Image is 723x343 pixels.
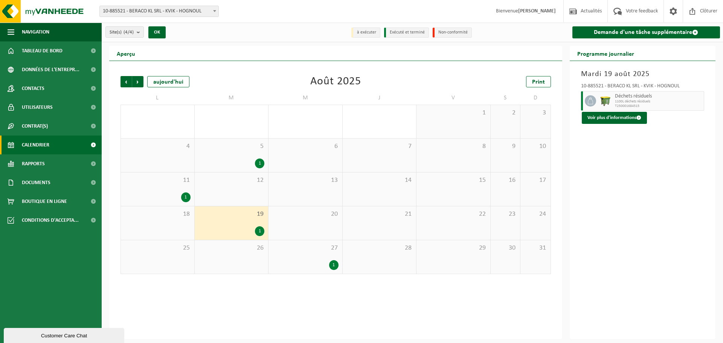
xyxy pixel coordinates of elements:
span: 26 [198,244,265,252]
span: 1 [420,109,487,117]
span: Déchets résiduels [615,93,702,99]
span: 25 [125,244,191,252]
li: à exécuter [351,27,380,38]
span: 16 [494,176,517,184]
span: Contacts [22,79,44,98]
span: 10-885521 - BERACO KL SRL - KVIK - HOGNOUL [100,6,218,17]
td: M [268,91,343,105]
div: 1 [329,260,339,270]
td: M [195,91,269,105]
a: Print [526,76,551,87]
span: 30 [494,244,517,252]
td: L [120,91,195,105]
span: 13 [272,176,339,184]
li: Non-conformité [433,27,472,38]
span: 9 [494,142,517,151]
span: 28 [346,244,413,252]
span: 14 [346,176,413,184]
a: Demande d'une tâche supplémentaire [572,26,720,38]
span: Données de l'entrepr... [22,60,79,79]
span: 4 [125,142,191,151]
span: Suivant [132,76,143,87]
div: Août 2025 [310,76,361,87]
span: Rapports [22,154,45,173]
span: 6 [272,142,339,151]
span: Site(s) [110,27,134,38]
span: Précédent [120,76,132,87]
div: aujourd'hui [147,76,189,87]
span: 18 [125,210,191,218]
span: 2 [494,109,517,117]
td: S [491,91,521,105]
td: V [416,91,491,105]
strong: [PERSON_NAME] [518,8,556,14]
h3: Mardi 19 août 2025 [581,69,705,80]
span: 8 [420,142,487,151]
span: 29 [420,244,487,252]
span: T250001684515 [615,104,702,108]
div: 1 [255,226,264,236]
h2: Programme journalier [570,46,642,61]
iframe: chat widget [4,326,126,343]
img: WB-1100-HPE-GN-50 [600,95,611,107]
span: 7 [346,142,413,151]
span: Calendrier [22,136,49,154]
div: 1 [255,159,264,168]
span: Print [532,79,545,85]
span: 20 [272,210,339,218]
span: 17 [524,176,546,184]
span: 10 [524,142,546,151]
span: 10-885521 - BERACO KL SRL - KVIK - HOGNOUL [99,6,219,17]
span: 27 [272,244,339,252]
span: 19 [198,210,265,218]
h2: Aperçu [109,46,143,61]
span: 31 [524,244,546,252]
span: 15 [420,176,487,184]
span: 12 [198,176,265,184]
span: Tableau de bord [22,41,63,60]
div: 1 [181,192,191,202]
button: Site(s)(4/4) [105,26,144,38]
span: 5 [198,142,265,151]
span: 23 [494,210,517,218]
span: Boutique en ligne [22,192,67,211]
span: Conditions d'accepta... [22,211,79,230]
button: OK [148,26,166,38]
span: 22 [420,210,487,218]
span: 24 [524,210,546,218]
span: Navigation [22,23,49,41]
span: 21 [346,210,413,218]
span: 1100L déchets résiduels [615,99,702,104]
div: 10-885521 - BERACO KL SRL - KVIK - HOGNOUL [581,84,705,91]
span: 3 [524,109,546,117]
count: (4/4) [124,30,134,35]
span: Contrat(s) [22,117,48,136]
li: Exécuté et terminé [384,27,429,38]
td: J [343,91,417,105]
span: Documents [22,173,50,192]
button: Voir plus d'informations [582,112,647,124]
td: D [520,91,551,105]
span: 11 [125,176,191,184]
span: Utilisateurs [22,98,53,117]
